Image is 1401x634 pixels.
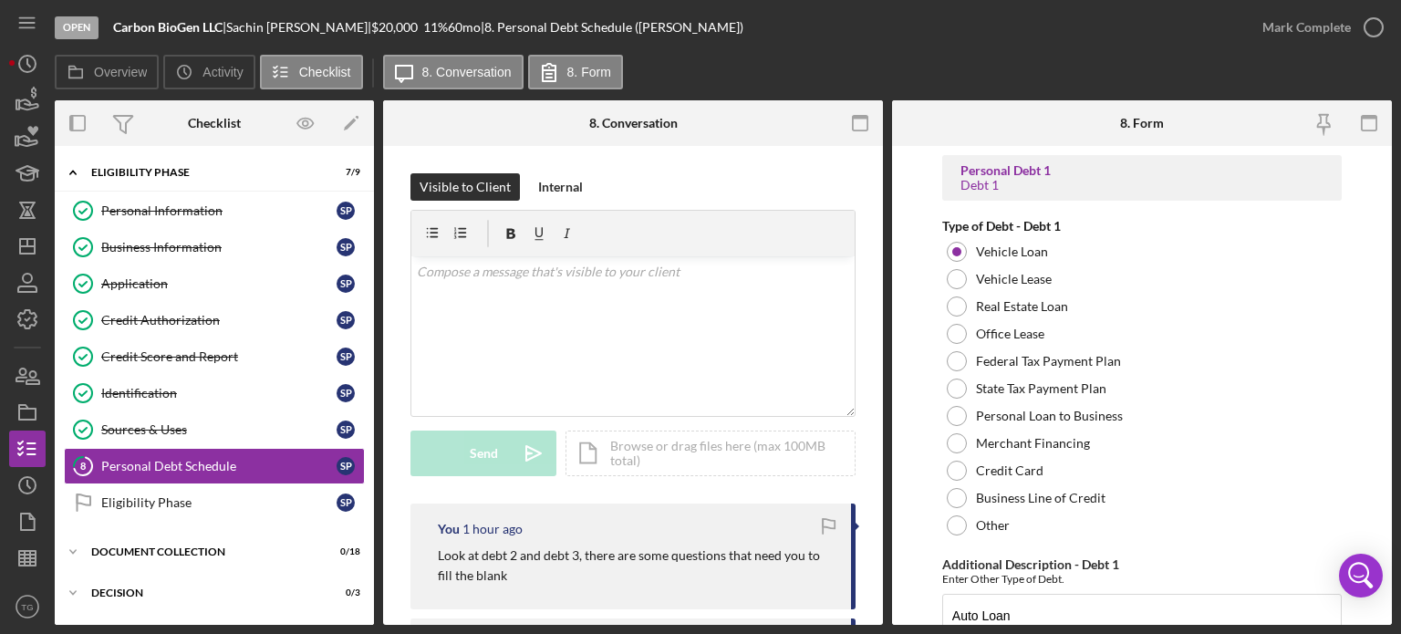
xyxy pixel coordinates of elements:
[260,55,363,89] button: Checklist
[337,384,355,402] div: S P
[80,460,86,472] tspan: 8
[226,20,371,35] div: Sachin [PERSON_NAME] |
[337,202,355,220] div: S P
[101,386,337,400] div: Identification
[438,522,460,536] div: You
[448,20,481,35] div: 60 mo
[55,55,159,89] button: Overview
[960,163,1323,178] div: Personal Debt 1
[327,167,360,178] div: 7 / 9
[976,272,1052,286] label: Vehicle Lease
[64,375,365,411] a: IdentificationSP
[327,546,360,557] div: 0 / 18
[101,276,337,291] div: Application
[529,173,592,201] button: Internal
[101,349,337,364] div: Credit Score and Report
[337,275,355,293] div: S P
[64,448,365,484] a: 8Personal Debt ScheduleSP
[9,588,46,625] button: TG
[55,16,99,39] div: Open
[64,338,365,375] a: Credit Score and ReportSP
[113,19,223,35] b: Carbon BioGen LLC
[337,311,355,329] div: S P
[1262,9,1351,46] div: Mark Complete
[94,65,147,79] label: Overview
[976,491,1105,505] label: Business Line of Credit
[942,572,1342,586] div: Enter Other Type of Debt.
[383,55,524,89] button: 8. Conversation
[976,463,1043,478] label: Credit Card
[976,354,1121,369] label: Federal Tax Payment Plan
[202,65,243,79] label: Activity
[101,422,337,437] div: Sources & Uses
[462,522,523,536] time: 2025-09-15 17:55
[163,55,254,89] button: Activity
[101,495,337,510] div: Eligibility Phase
[960,178,1323,192] div: Debt 1
[1244,9,1392,46] button: Mark Complete
[976,299,1068,314] label: Real Estate Loan
[337,494,355,512] div: S P
[101,240,337,255] div: Business Information
[337,457,355,475] div: S P
[337,421,355,439] div: S P
[423,20,448,35] div: 11 %
[942,556,1119,572] label: Additional Description - Debt 1
[64,484,365,521] a: Eligibility PhaseSP
[470,431,498,476] div: Send
[567,65,611,79] label: 8. Form
[64,229,365,265] a: Business InformationSP
[481,20,743,35] div: | 8. Personal Debt Schedule ([PERSON_NAME])
[538,173,583,201] div: Internal
[113,20,226,35] div: |
[101,203,337,218] div: Personal Information
[299,65,351,79] label: Checklist
[1120,116,1164,130] div: 8. Form
[101,459,337,473] div: Personal Debt Schedule
[337,348,355,366] div: S P
[976,436,1090,451] label: Merchant Financing
[64,302,365,338] a: Credit AuthorizationSP
[976,327,1044,341] label: Office Lease
[976,381,1106,396] label: State Tax Payment Plan
[91,546,315,557] div: Document Collection
[420,173,511,201] div: Visible to Client
[1339,554,1383,598] div: Open Intercom Messenger
[337,238,355,256] div: S P
[410,173,520,201] button: Visible to Client
[327,587,360,598] div: 0 / 3
[976,409,1123,423] label: Personal Loan to Business
[101,313,337,327] div: Credit Authorization
[422,65,512,79] label: 8. Conversation
[91,587,315,598] div: Decision
[188,116,241,130] div: Checklist
[438,546,833,587] p: Look at debt 2 and debt 3, there are some questions that need you to fill the blank
[21,602,33,612] text: TG
[410,431,556,476] button: Send
[942,219,1342,234] div: Type of Debt - Debt 1
[64,411,365,448] a: Sources & UsesSP
[976,244,1048,259] label: Vehicle Loan
[528,55,623,89] button: 8. Form
[589,116,678,130] div: 8. Conversation
[976,518,1010,533] label: Other
[64,192,365,229] a: Personal InformationSP
[371,19,418,35] span: $20,000
[91,167,315,178] div: Eligibility Phase
[64,265,365,302] a: ApplicationSP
